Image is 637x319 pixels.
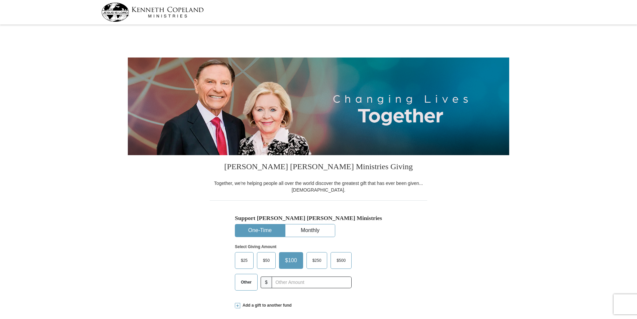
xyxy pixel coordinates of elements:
[210,155,427,180] h3: [PERSON_NAME] [PERSON_NAME] Ministries Giving
[238,255,251,265] span: $25
[261,277,272,288] span: $
[238,277,255,287] span: Other
[210,180,427,193] div: Together, we're helping people all over the world discover the greatest gift that has ever been g...
[235,224,285,237] button: One-Time
[235,244,276,249] strong: Select Giving Amount
[333,255,349,265] span: $500
[240,303,292,308] span: Add a gift to another fund
[309,255,325,265] span: $250
[272,277,352,288] input: Other Amount
[235,215,402,222] h5: Support [PERSON_NAME] [PERSON_NAME] Ministries
[285,224,335,237] button: Monthly
[260,255,273,265] span: $50
[282,255,300,265] span: $100
[101,3,204,22] img: kcm-header-logo.svg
